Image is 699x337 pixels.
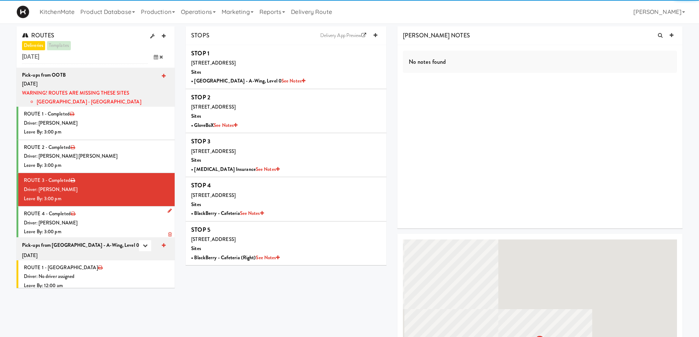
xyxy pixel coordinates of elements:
b: Sites [191,113,201,120]
li: STOP 5[STREET_ADDRESS]Sites• BlackBerry - Cafeteria (Right)See Notes [186,221,386,265]
b: • BlackBerry - Cafeteria (Right) [191,254,280,261]
b: Sites [191,245,201,252]
img: Micromart [17,6,29,18]
span: ROUTE 1 - Completed [24,110,70,117]
div: Driver: [PERSON_NAME] [24,185,169,194]
a: See Notes [281,77,305,84]
span: ROUTE 3 - Completed [24,177,70,184]
li: STOP 3[STREET_ADDRESS]Sites• [MEDICAL_DATA] InsuranceSee Notes [186,133,386,177]
b: • GloveBoX [191,122,237,129]
a: templates [47,41,71,50]
div: Leave By: 3:00 pm [24,227,169,237]
span: ROUTE 1 - [GEOGRAPHIC_DATA] [24,264,98,271]
a: deliveries [22,41,45,50]
b: STOP 4 [191,181,211,190]
div: [STREET_ADDRESS] [191,191,381,200]
b: Sites [191,157,201,164]
b: • [MEDICAL_DATA] Insurance [191,166,280,173]
a: See Notes [214,122,237,129]
li: STOP 4[STREET_ADDRESS]Sites• BlackBerry - CafeteriaSee Notes [186,177,386,221]
li: [GEOGRAPHIC_DATA] - [GEOGRAPHIC_DATA] [37,98,169,107]
a: Delivery App Preview [317,30,370,41]
b: STOP 5 [191,226,210,234]
div: Driver: No driver assigned [24,272,169,281]
span: ROUTES [22,31,54,40]
a: See Notes [256,166,280,173]
div: [STREET_ADDRESS] [191,147,381,156]
div: Driver: [PERSON_NAME] [24,119,169,128]
a: See Notes [256,254,280,261]
b: • [GEOGRAPHIC_DATA] - A-Wing, Level 0 [191,77,305,84]
div: Driver: [PERSON_NAME] [PERSON_NAME] [24,152,169,161]
span: ROUTE 2 - Completed [24,144,70,151]
div: [STREET_ADDRESS] [191,103,381,112]
span: STOPS [191,31,210,40]
span: ROUTE 4 - Completed [24,210,71,217]
div: Leave By: 3:00 pm [24,161,169,170]
div: WARNING! ROUTES ARE MISSING THESE SITES [22,89,169,107]
b: • BlackBerry - Cafeteria [191,210,263,217]
b: STOP 2 [191,93,210,102]
li: ROUTE 2 - CompletedDriver: [PERSON_NAME] [PERSON_NAME]Leave By: 3:00 pm [17,140,175,173]
div: Driver: [PERSON_NAME] [24,219,169,228]
li: ROUTE 3 - CompletedDriver: [PERSON_NAME]Leave By: 3:00 pm [17,173,175,206]
div: Leave By: 12:00 am [24,281,169,290]
div: [STREET_ADDRESS] [191,59,381,68]
b: Pick-ups from OOTB [22,72,66,78]
div: [DATE] [22,251,169,260]
li: STOP 2[STREET_ADDRESS]Sites• GloveBoXSee Notes [186,89,386,133]
li: ROUTE 1 - [GEOGRAPHIC_DATA]Driver: No driver assignedLeave By: 12:00 am [17,260,175,293]
b: Sites [191,69,201,76]
li: ROUTE 4 - CompletedDriver: [PERSON_NAME]Leave By: 3:00 pm [17,206,175,239]
li: STOP 1[STREET_ADDRESS]Sites• [GEOGRAPHIC_DATA] - A-Wing, Level 0See Notes [186,45,386,89]
b: Sites [191,201,201,208]
a: See Notes [240,210,264,217]
div: Leave By: 3:00 pm [24,194,169,204]
b: STOP 3 [191,137,210,146]
div: [STREET_ADDRESS] [191,235,381,244]
div: No notes found [403,51,677,73]
div: Leave By: 3:00 pm [24,128,169,137]
b: STOP 1 [191,49,210,58]
li: ROUTE 1 - CompletedDriver: [PERSON_NAME]Leave By: 3:00 pm [17,107,175,140]
b: Pick-ups from [GEOGRAPHIC_DATA] - A-Wing, Level 0 [22,242,139,249]
span: [PERSON_NAME] NOTES [403,31,470,40]
div: [DATE] [22,80,169,89]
